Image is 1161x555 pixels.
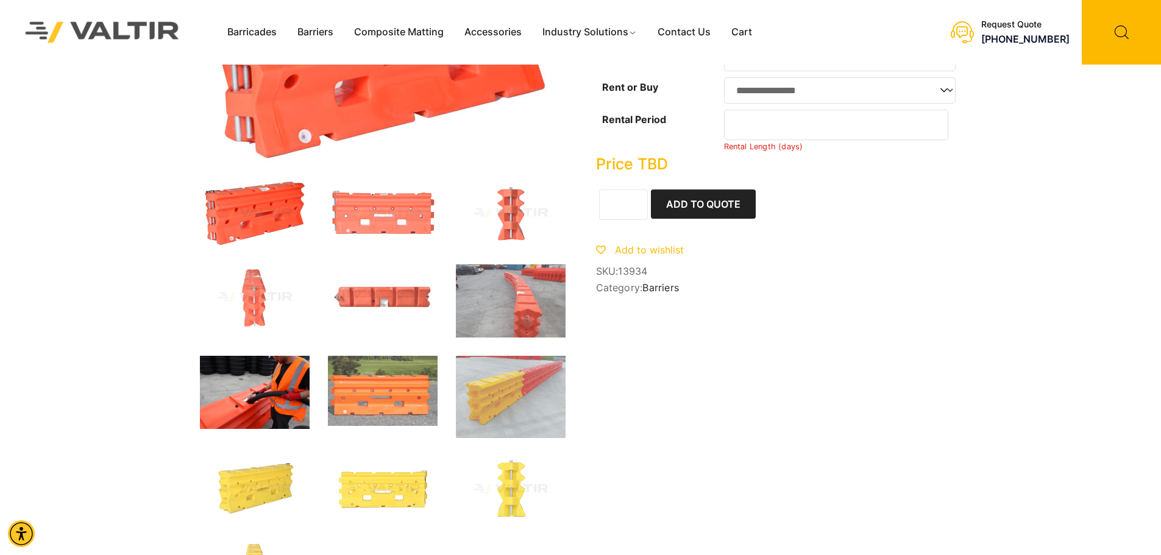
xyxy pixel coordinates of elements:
img: ArmorZone_Org_3Q.jpg [200,180,310,246]
img: A person in an orange safety vest and gloves is using a hose connected to an orange container, wi... [200,356,310,429]
img: Valtir Rentals [9,5,196,58]
img: An orange traffic barrier with a modular design, featuring interlocking sections and a metal conn... [200,264,310,330]
a: Contact Us [647,23,721,41]
a: Cart [721,23,762,41]
div: Request Quote [981,19,1070,30]
a: Barriers [642,281,679,294]
img: An orange plastic component with various holes and slots, likely used in construction or machinery. [328,180,438,246]
div: Accessibility Menu [8,520,35,547]
img: An orange, zigzag-shaped object with a central metal rod, likely a weight or stabilizer for equip... [456,180,566,246]
img: A yellow, zigzag-shaped object with a metal rod, likely a tool or equipment component. [456,456,566,522]
a: call (888) 496-3625 [981,33,1070,45]
span: SKU: [596,266,962,277]
span: 13934 [618,265,647,277]
a: Industry Solutions [532,23,647,41]
span: Category: [596,282,962,294]
small: Rental Length (days) [724,142,803,151]
button: Add to Quote [651,189,756,219]
a: Composite Matting [344,23,454,41]
label: Rent or Buy [602,81,658,93]
img: A curved line of bright orange traffic barriers on a concrete surface, with additional barriers s... [456,264,566,338]
span: Add to wishlist [615,244,684,256]
bdi: Price TBD [596,155,668,173]
img: A bright yellow, rectangular plastic block with various holes and grooves, likely used for safety... [200,456,310,522]
input: Number [724,110,949,140]
a: Barricades [217,23,287,41]
img: A long, segmented barrier in yellow and red, placed on a concrete surface, likely for traffic con... [456,356,566,438]
a: Barriers [287,23,344,41]
img: A bright yellow plastic component with various holes and cutouts, likely used in machinery or equ... [328,456,438,522]
img: An orange plastic barrier with holes, set against a green landscape with trees and sheep in the b... [328,356,438,426]
a: Accessories [454,23,532,41]
a: Add to wishlist [596,244,684,256]
th: Rental Period [596,107,724,155]
img: An orange highway barrier with markings, featuring a metal attachment point and safety information. [328,264,438,330]
input: Product quantity [599,189,648,220]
